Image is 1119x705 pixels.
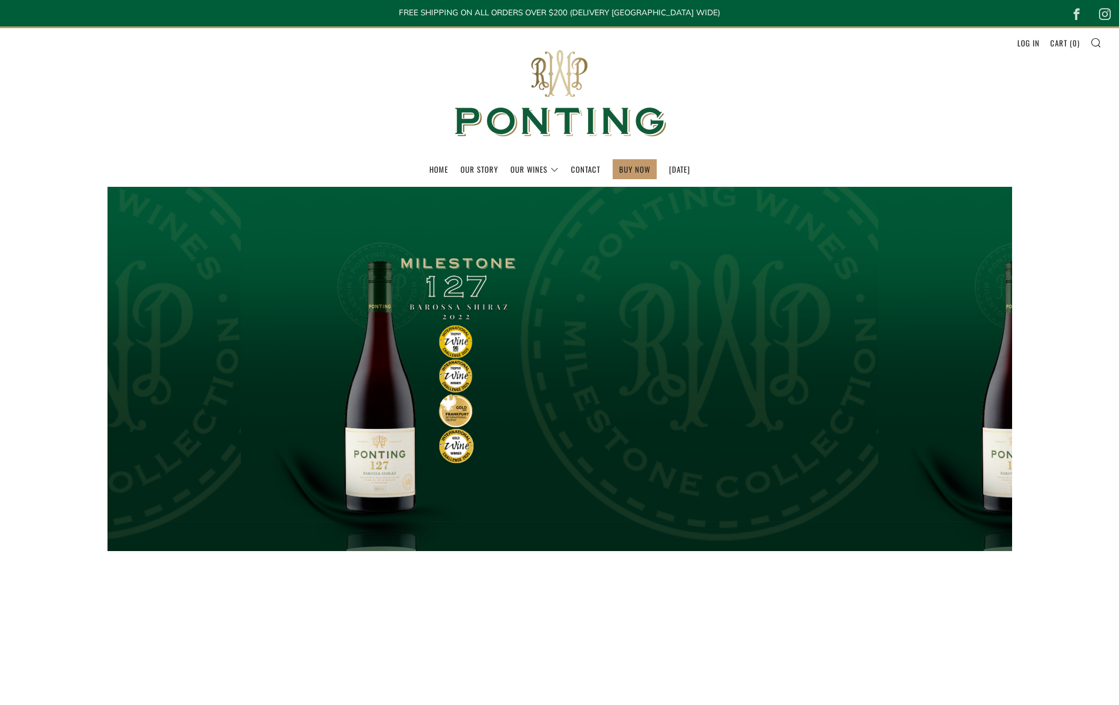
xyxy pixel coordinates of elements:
[461,160,498,179] a: Our Story
[442,28,677,159] img: Ponting Wines
[510,160,559,179] a: Our Wines
[1050,33,1080,52] a: Cart (0)
[571,160,600,179] a: Contact
[1073,37,1077,49] span: 0
[669,160,690,179] a: [DATE]
[619,160,650,179] a: BUY NOW
[429,160,448,179] a: Home
[1017,33,1040,52] a: Log in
